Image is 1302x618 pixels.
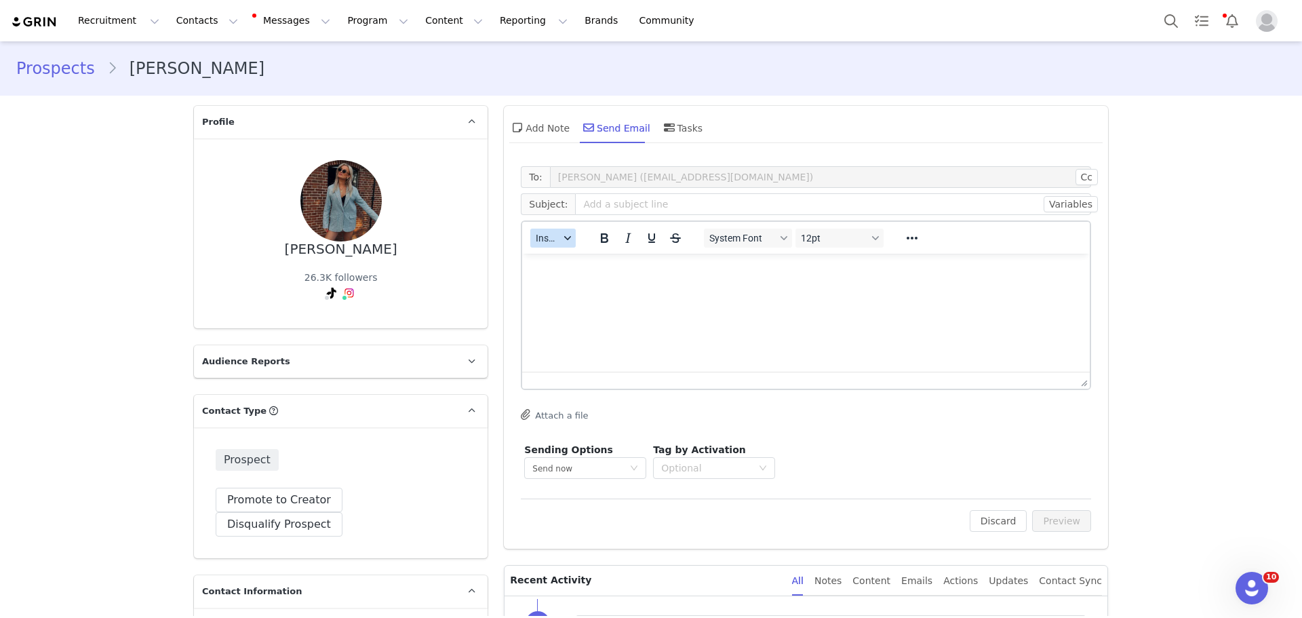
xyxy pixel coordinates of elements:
[1156,5,1186,36] button: Search
[524,444,613,455] span: Sending Options
[202,115,235,129] span: Profile
[304,271,378,285] div: 26.3K followers
[593,229,616,248] button: Bold
[1217,5,1247,36] button: Notifications
[521,406,588,423] button: Attach a file
[814,566,842,596] div: Notes
[202,585,302,598] span: Contact Information
[247,5,338,36] button: Messages
[631,5,709,36] a: Community
[1248,10,1291,32] button: Profile
[1263,572,1279,583] span: 10
[664,229,687,248] button: Strikethrough
[168,5,246,36] button: Contacts
[704,229,792,248] button: Fonts
[216,449,279,471] span: Prospect
[1076,372,1090,389] div: Press the Up and Down arrow keys to resize the editor.
[509,111,570,144] div: Add Note
[339,5,416,36] button: Program
[344,288,355,298] img: instagram.svg
[202,355,290,368] span: Audience Reports
[901,566,932,596] div: Emails
[521,193,575,215] span: Subject:
[630,464,638,474] i: icon: down
[653,444,745,455] span: Tag by Activation
[759,464,767,474] i: icon: down
[970,510,1027,532] button: Discard
[285,242,397,257] div: [PERSON_NAME]
[510,566,781,596] p: Recent Activity
[943,566,978,596] div: Actions
[661,461,752,475] div: Optional
[1076,169,1098,185] button: Cc
[989,566,1028,596] div: Updates
[216,512,342,537] button: Disqualify Prospect
[795,229,884,248] button: Font sizes
[640,229,663,248] button: Underline
[1039,566,1102,596] div: Contact Sync
[300,160,382,242] img: 254c27ad-ecb9-44bf-9c6e-56bbd88709b2.jpg
[417,5,491,36] button: Content
[792,566,804,596] div: All
[16,56,107,81] a: Prospects
[901,229,924,248] button: Reveal or hide additional toolbar items
[11,16,58,28] img: grin logo
[576,5,630,36] a: Brands
[536,233,559,244] span: Insert
[575,193,1091,215] input: Add a subject line
[661,111,703,144] div: Tasks
[580,111,650,144] div: Send Email
[532,464,572,474] span: Send now
[1187,5,1217,36] a: Tasks
[801,233,867,244] span: 12pt
[522,254,1090,372] iframe: Rich Text Area
[521,166,549,188] span: To:
[616,229,639,248] button: Italic
[202,404,267,418] span: Contact Type
[1236,572,1268,604] iframe: Intercom live chat
[1032,510,1091,532] button: Preview
[1044,196,1098,212] button: Variables
[492,5,576,36] button: Reporting
[852,566,890,596] div: Content
[70,5,167,36] button: Recruitment
[1256,10,1278,32] img: placeholder-profile.jpg
[709,233,776,244] span: System Font
[530,229,576,248] button: Insert
[216,488,342,512] button: Promote to Creator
